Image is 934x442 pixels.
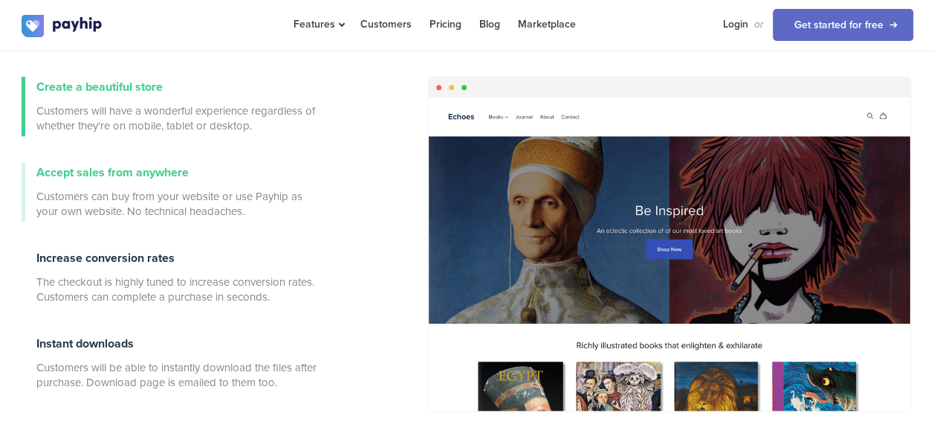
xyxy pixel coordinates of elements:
a: Increase conversion rates The checkout is highly tuned to increase conversion rates. Customers ca... [22,248,319,307]
span: Instant downloads [36,336,134,351]
span: The checkout is highly tuned to increase conversion rates. Customers can complete a purchase in s... [36,275,319,304]
a: Instant downloads Customers will be able to instantly download the files after purchase. Download... [22,333,319,393]
span: Increase conversion rates [36,251,175,266]
img: logo.svg [22,15,103,37]
a: Get started for free [773,9,913,41]
span: Customers will be able to instantly download the files after purchase. Download page is emailed t... [36,360,319,390]
span: Features [294,18,343,31]
a: Create a beautiful store Customers will have a wonderful experience regardless of whether they're... [22,77,319,136]
span: Customers can buy from your website or use Payhip as your own website. No technical headaches. [36,189,319,219]
span: Create a beautiful store [36,80,163,95]
span: Customers will have a wonderful experience regardless of whether they're on mobile, tablet or des... [36,103,319,133]
a: Accept sales from anywhere Customers can buy from your website or use Payhip as your own website.... [22,162,319,222]
span: Accept sales from anywhere [36,165,189,180]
